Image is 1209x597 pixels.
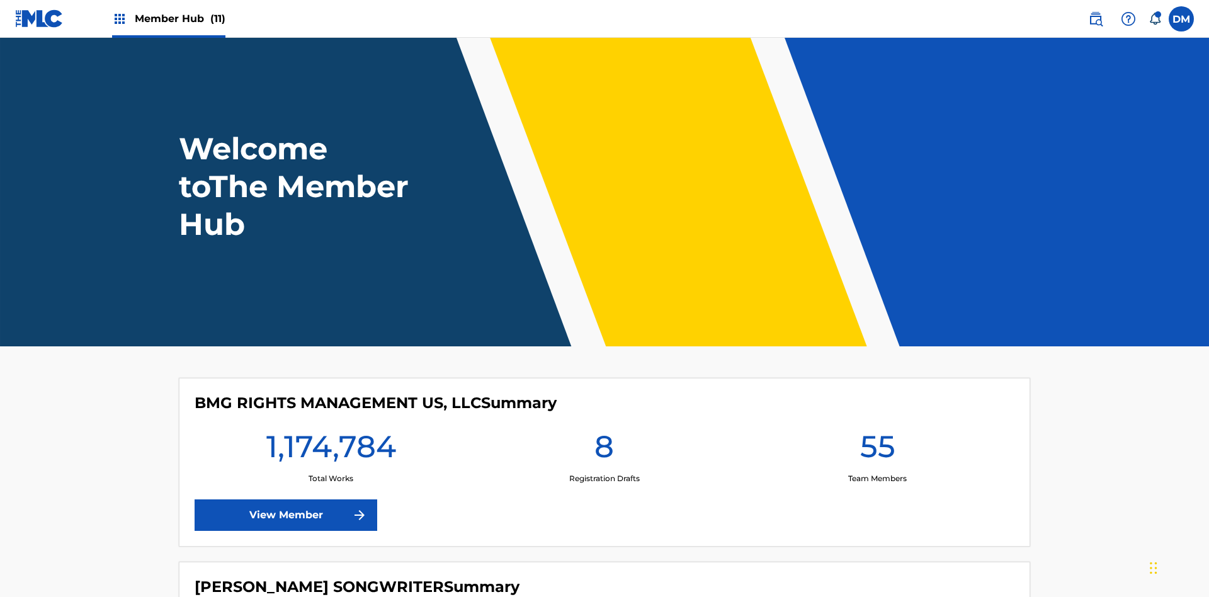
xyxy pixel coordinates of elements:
[594,428,614,473] h1: 8
[1088,11,1103,26] img: search
[179,130,414,243] h1: Welcome to The Member Hub
[1150,549,1157,587] div: Drag
[1116,6,1141,31] div: Help
[1169,6,1194,31] div: User Menu
[1121,11,1136,26] img: help
[569,473,640,484] p: Registration Drafts
[848,473,907,484] p: Team Members
[210,13,225,25] span: (11)
[860,428,895,473] h1: 55
[135,11,225,26] span: Member Hub
[195,394,557,412] h4: BMG RIGHTS MANAGEMENT US, LLC
[309,473,353,484] p: Total Works
[195,499,377,531] a: View Member
[15,9,64,28] img: MLC Logo
[266,428,396,473] h1: 1,174,784
[1146,537,1209,597] iframe: Chat Widget
[352,508,367,523] img: f7272a7cc735f4ea7f67.svg
[195,577,519,596] h4: CLEO SONGWRITER
[112,11,127,26] img: Top Rightsholders
[1149,13,1161,25] div: Notifications
[1083,6,1108,31] a: Public Search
